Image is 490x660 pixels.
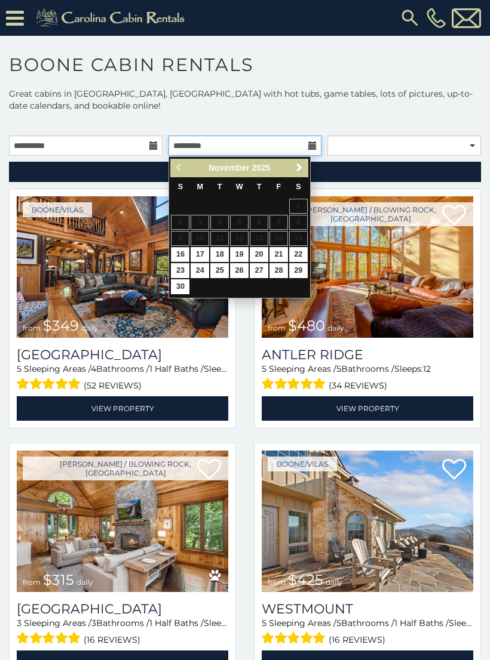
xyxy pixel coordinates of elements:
[329,378,387,393] span: (34 reviews)
[424,8,449,28] a: [PHONE_NUMBER]
[296,183,301,191] span: Saturday
[262,601,473,617] a: Westmount
[81,323,98,332] span: daily
[262,617,473,647] div: Sleeping Areas / Bathrooms / Sleeps:
[262,451,473,592] img: Westmount
[43,317,79,334] span: $349
[442,458,466,483] a: Add to favorites
[17,601,228,617] a: [GEOGRAPHIC_DATA]
[289,263,308,278] a: 29
[84,632,140,647] span: (16 reviews)
[399,7,421,29] img: search-regular.svg
[17,617,228,647] div: Sleeping Areas / Bathrooms / Sleeps:
[171,263,189,278] a: 23
[30,6,195,30] img: Khaki-logo.png
[295,163,304,172] span: Next
[17,196,228,338] img: Diamond Creek Lodge
[336,363,341,374] span: 5
[262,363,473,393] div: Sleeping Areas / Bathrooms / Sleeps:
[23,202,92,217] a: Boone/Vilas
[91,618,96,628] span: 3
[288,317,325,334] span: $480
[17,451,228,592] a: Chimney Island from $315 daily
[17,363,228,393] div: Sleeping Areas / Bathrooms / Sleeps:
[327,323,344,332] span: daily
[17,347,228,363] h3: Diamond Creek Lodge
[17,451,228,592] img: Chimney Island
[262,347,473,363] a: Antler Ridge
[210,247,229,262] a: 18
[326,578,342,587] span: daily
[84,378,142,393] span: (52 reviews)
[23,457,228,480] a: [PERSON_NAME] / Blowing Rock, [GEOGRAPHIC_DATA]
[289,247,308,262] a: 22
[191,247,209,262] a: 17
[149,363,204,374] span: 1 Half Baths /
[23,323,41,332] span: from
[23,578,41,587] span: from
[423,363,431,374] span: 12
[268,202,473,226] a: [PERSON_NAME] / Blowing Rock, [GEOGRAPHIC_DATA]
[269,263,288,278] a: 28
[178,183,183,191] span: Sunday
[288,571,323,588] span: $425
[262,363,267,374] span: 5
[230,247,249,262] a: 19
[250,247,268,262] a: 20
[17,363,22,374] span: 5
[268,323,286,332] span: from
[236,183,243,191] span: Wednesday
[76,578,93,587] span: daily
[218,183,222,191] span: Tuesday
[262,451,473,592] a: Westmount from $425 daily
[257,183,262,191] span: Thursday
[17,601,228,617] h3: Chimney Island
[277,183,281,191] span: Friday
[17,618,22,628] span: 3
[191,263,209,278] a: 24
[262,618,267,628] span: 5
[262,396,473,421] a: View Property
[171,247,189,262] a: 16
[91,363,96,374] span: 4
[209,163,249,172] span: November
[171,279,189,294] a: 30
[394,618,449,628] span: 1 Half Baths /
[329,632,385,647] span: (16 reviews)
[17,347,228,363] a: [GEOGRAPHIC_DATA]
[17,196,228,338] a: Diamond Creek Lodge from $349 daily
[336,618,341,628] span: 5
[262,196,473,338] a: Antler Ridge from $480 daily
[292,161,307,175] a: Next
[9,162,481,182] a: RefineSearchFilters
[268,457,337,471] a: Boone/Vilas
[43,571,74,588] span: $315
[230,263,249,278] a: 26
[252,163,270,172] span: 2025
[262,196,473,338] img: Antler Ridge
[17,396,228,421] a: View Property
[197,183,204,191] span: Monday
[269,247,288,262] a: 21
[250,263,268,278] a: 27
[210,263,229,278] a: 25
[268,578,286,587] span: from
[149,618,204,628] span: 1 Half Baths /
